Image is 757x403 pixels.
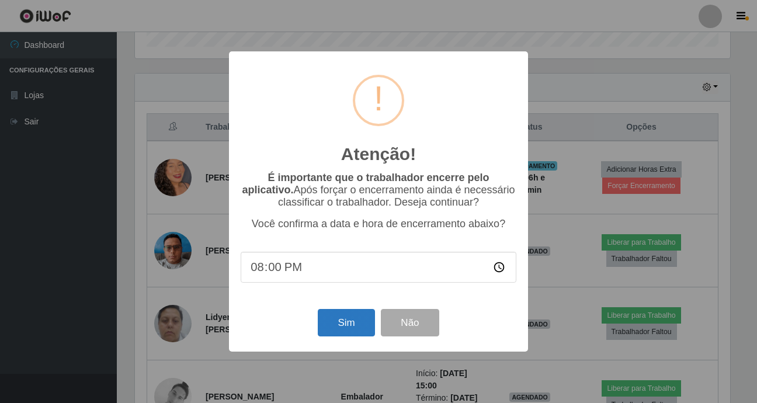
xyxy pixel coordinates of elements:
[318,309,374,336] button: Sim
[241,218,516,230] p: Você confirma a data e hora de encerramento abaixo?
[241,172,516,209] p: Após forçar o encerramento ainda é necessário classificar o trabalhador. Deseja continuar?
[381,309,439,336] button: Não
[341,144,416,165] h2: Atenção!
[242,172,489,196] b: É importante que o trabalhador encerre pelo aplicativo.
